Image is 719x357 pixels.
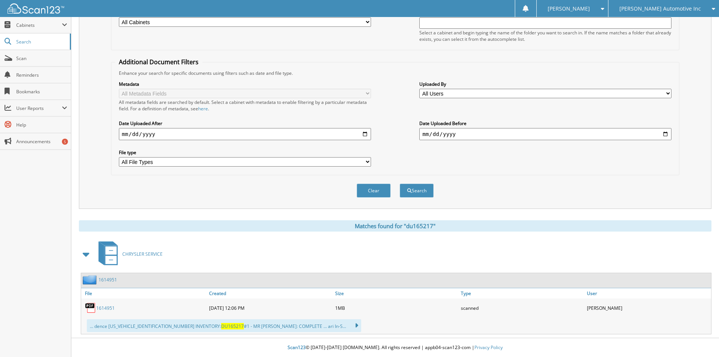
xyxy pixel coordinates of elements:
[419,128,671,140] input: end
[16,88,67,95] span: Bookmarks
[119,128,371,140] input: start
[83,275,99,284] img: folder2.png
[71,338,719,357] div: © [DATE]-[DATE] [DOMAIN_NAME]. All rights reserved | appb04-scan123-com |
[16,22,62,28] span: Cabinets
[16,122,67,128] span: Help
[288,344,306,351] span: Scan123
[207,288,333,298] a: Created
[62,139,68,145] div: 5
[474,344,503,351] a: Privacy Policy
[87,319,361,332] div: ... dence [US_VEHICLE_IDENTIFICATION_NUMBER] INVENTORY: #1 - MR [PERSON_NAME]: COMPLETE ... ari I...
[333,300,459,315] div: 1MB
[119,99,371,112] div: All metadata fields are searched by default. Select a cabinet with metadata to enable filtering b...
[400,184,434,198] button: Search
[99,277,117,283] a: 1614951
[96,305,115,311] a: 1614951
[16,55,67,62] span: Scan
[115,58,202,66] legend: Additional Document Filters
[16,39,66,45] span: Search
[459,300,585,315] div: scanned
[115,70,675,76] div: Enhance your search for specific documents using filters such as date and file type.
[333,288,459,298] a: Size
[419,29,671,42] div: Select a cabinet and begin typing the name of the folder you want to search in. If the name match...
[221,323,244,329] span: DU165217
[548,6,590,11] span: [PERSON_NAME]
[419,81,671,87] label: Uploaded By
[585,288,711,298] a: User
[16,105,62,111] span: User Reports
[85,302,96,314] img: PDF.png
[119,81,371,87] label: Metadata
[198,105,208,112] a: here
[81,288,207,298] a: File
[119,149,371,156] label: File type
[207,300,333,315] div: [DATE] 12:06 PM
[357,184,391,198] button: Clear
[619,6,701,11] span: [PERSON_NAME] Automotive Inc
[419,120,671,127] label: Date Uploaded Before
[122,251,163,257] span: CHRYSLER SERVICE
[79,220,711,232] div: Matches found for "du165217"
[119,120,371,127] label: Date Uploaded After
[459,288,585,298] a: Type
[16,138,67,145] span: Announcements
[16,72,67,78] span: Reminders
[94,239,163,269] a: CHRYSLER SERVICE
[8,3,64,14] img: scan123-logo-white.svg
[585,300,711,315] div: [PERSON_NAME]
